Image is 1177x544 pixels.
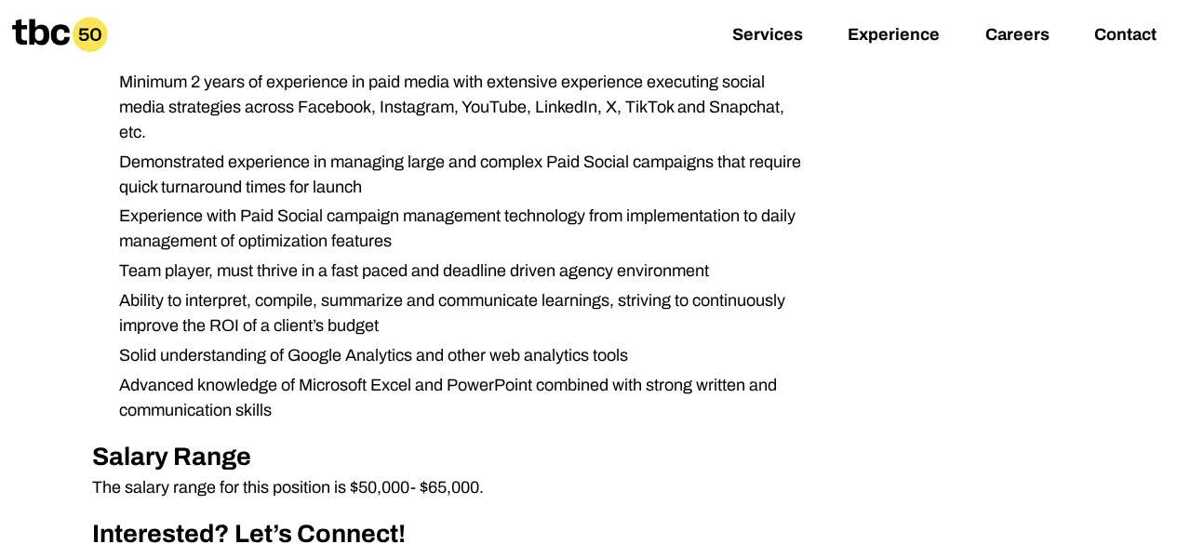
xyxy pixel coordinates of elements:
li: Team player, must thrive in a fast paced and deadline driven agency environment [104,259,807,284]
li: Advanced knowledge of Microsoft Excel and PowerPoint combined with strong written and communicati... [104,373,807,423]
a: Contact [1093,25,1156,47]
h2: Salary Range [92,438,807,476]
li: Solid understanding of Google Analytics and other web analytics tools [104,343,807,368]
li: Demonstrated experience in managing large and complex Paid Social campaigns that require quick tu... [104,150,807,200]
li: Ability to interpret, compile, summarize and communicate learnings, striving to continuously impr... [104,288,807,338]
a: Experience [848,25,940,47]
a: Services [732,25,803,47]
p: The salary range for this position is $50,000- $65,000. [92,475,807,500]
li: Experience with Paid Social campaign management technology from implementation to daily managemen... [104,204,807,254]
a: Careers [984,25,1049,47]
li: Minimum 2 years of experience in paid media with extensive experience executing social media stra... [104,70,807,145]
